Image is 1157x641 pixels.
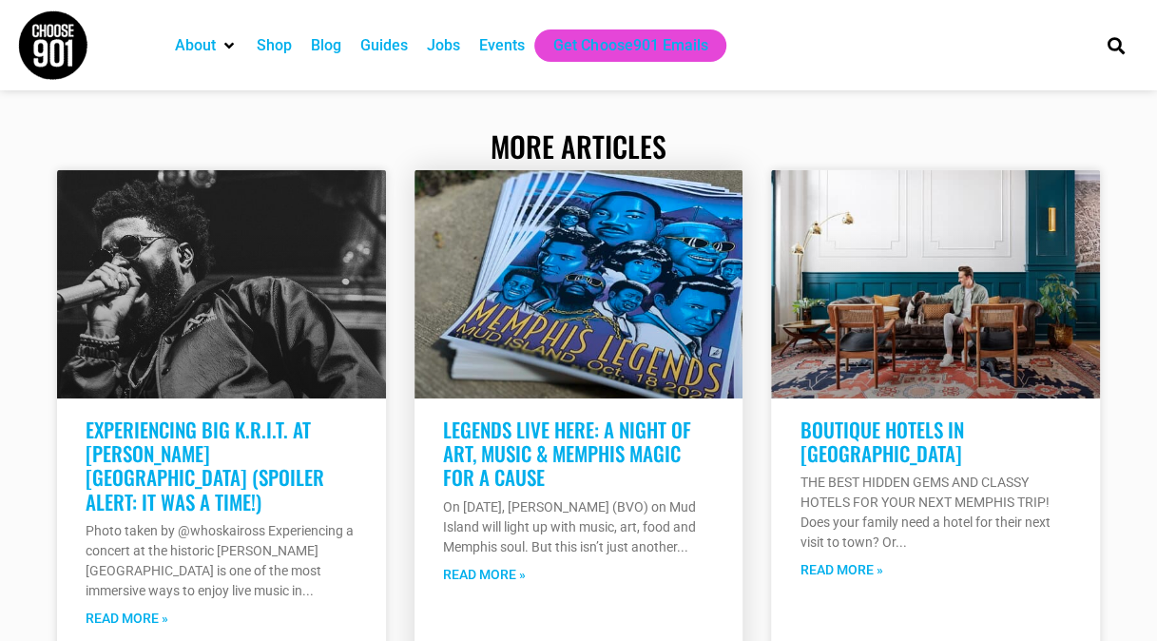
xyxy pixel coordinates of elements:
a: Shop [257,34,292,57]
a: Get Choose901 Emails [553,34,707,57]
a: Read more about Boutique Hotels in Memphis [800,560,882,580]
a: Guides [360,34,408,57]
p: On [DATE], [PERSON_NAME] (BVO) on Mud Island will light up with music, art, food and Memphis soul... [443,497,715,557]
a: Experiencing Big K.R.I.T. at [PERSON_NAME][GEOGRAPHIC_DATA] (Spoiler Alert: It was a time!) [86,415,324,516]
h2: More Articles [57,129,1100,164]
a: Read more about LEGENDS LIVE HERE: A NIGHT OF ART, MUSIC & MEMPHIS MAGIC FOR A CAUSE [443,565,526,585]
a: Events [479,34,525,57]
a: Boutique Hotels in [GEOGRAPHIC_DATA] [800,415,963,468]
p: Photo taken by @whoskaiross Experiencing a concert at the historic [PERSON_NAME][GEOGRAPHIC_DATA]... [86,521,357,601]
a: About [175,34,216,57]
a: Blog [311,34,341,57]
nav: Main nav [165,29,1074,62]
a: LEGENDS LIVE HERE: A NIGHT OF ART, MUSIC & MEMPHIS MAGIC FOR A CAUSE [443,415,691,492]
a: Read more about Experiencing Big K.R.I.T. at Overton Park Shell (Spoiler Alert: It was a time!) [86,609,168,629]
a: A man sits on a brown leather sofa in a stylish living room with teal walls, an ornate rug, and m... [771,170,1100,398]
p: THE BEST HIDDEN GEMS AND CLASSY HOTELS FOR YOUR NEXT MEMPHIS TRIP! Does your family need a hotel ... [800,473,1071,553]
div: About [165,29,247,62]
div: Search [1100,29,1131,61]
a: Jobs [427,34,460,57]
